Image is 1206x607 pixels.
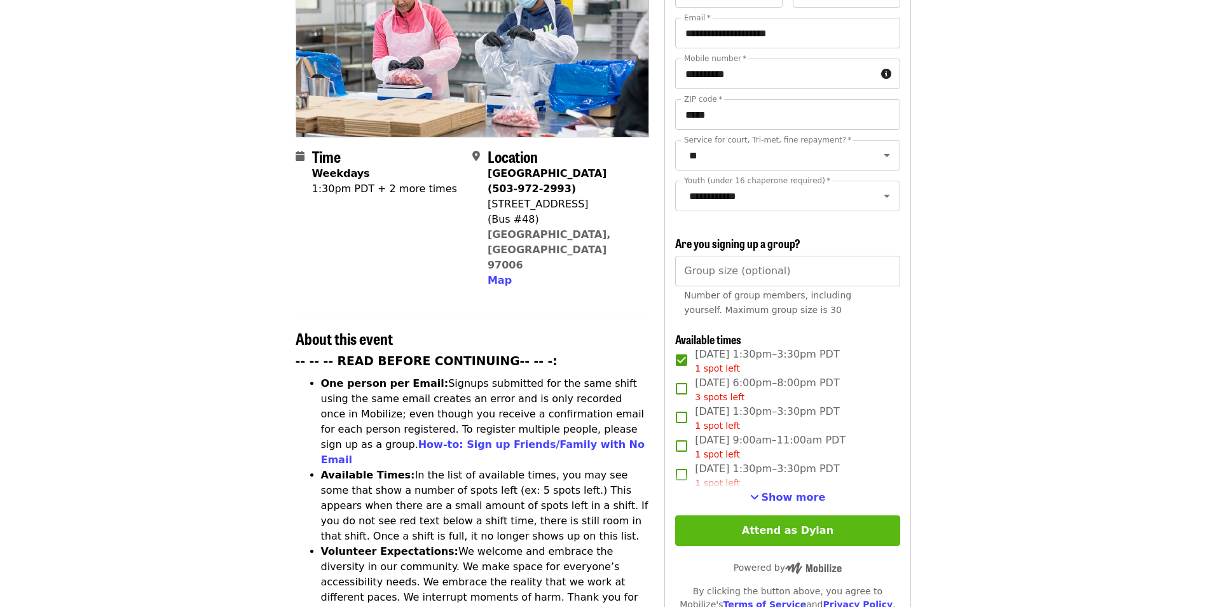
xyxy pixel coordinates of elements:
span: Powered by [734,562,842,573]
span: Location [488,145,538,167]
strong: Available Times: [321,469,415,481]
input: [object Object] [675,256,900,286]
span: Available times [675,331,741,347]
span: 1 spot left [695,478,740,488]
span: [DATE] 1:30pm–3:30pm PDT [695,404,839,433]
strong: Volunteer Expectations: [321,545,459,557]
span: Map [488,274,512,286]
button: Open [878,146,896,164]
img: Powered by Mobilize [785,562,842,574]
button: Open [878,187,896,205]
input: Email [675,18,900,48]
strong: -- -- -- READ BEFORE CONTINUING-- -- -: [296,354,558,368]
input: ZIP code [675,99,900,130]
div: [STREET_ADDRESS] [488,197,639,212]
label: Youth (under 16 chaperone required) [684,177,830,185]
strong: Weekdays [312,167,370,179]
input: Mobile number [675,59,875,89]
span: [DATE] 6:00pm–8:00pm PDT [695,375,839,404]
label: Email [684,14,711,22]
button: See more timeslots [750,490,826,505]
span: Show more [762,491,826,503]
strong: [GEOGRAPHIC_DATA] (503-972-2993) [488,167,606,195]
span: About this event [296,327,393,349]
li: Signups submitted for the same shift using the same email creates an error and is only recorded o... [321,376,650,468]
label: Mobile number [684,55,746,62]
label: Service for court, Tri-met, fine repayment? [684,136,852,144]
span: 1 spot left [695,449,740,459]
strong: One person per Email: [321,377,449,389]
span: [DATE] 1:30pm–3:30pm PDT [695,347,839,375]
i: calendar icon [296,150,305,162]
span: [DATE] 1:30pm–3:30pm PDT [695,461,839,490]
a: How-to: Sign up Friends/Family with No Email [321,438,645,466]
span: Time [312,145,341,167]
span: [DATE] 9:00am–11:00am PDT [695,433,846,461]
button: Attend as Dylan [675,515,900,546]
button: Map [488,273,512,288]
i: map-marker-alt icon [472,150,480,162]
span: Number of group members, including yourself. Maximum group size is 30 [684,290,851,315]
span: 1 spot left [695,363,740,373]
div: 1:30pm PDT + 2 more times [312,181,457,197]
li: In the list of available times, you may see some that show a number of spots left (ex: 5 spots le... [321,468,650,544]
div: (Bus #48) [488,212,639,227]
span: 3 spots left [695,392,744,402]
span: 1 spot left [695,421,740,431]
label: ZIP code [684,95,722,103]
a: [GEOGRAPHIC_DATA], [GEOGRAPHIC_DATA] 97006 [488,228,611,271]
i: circle-info icon [881,68,891,80]
span: Are you signing up a group? [675,235,800,251]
